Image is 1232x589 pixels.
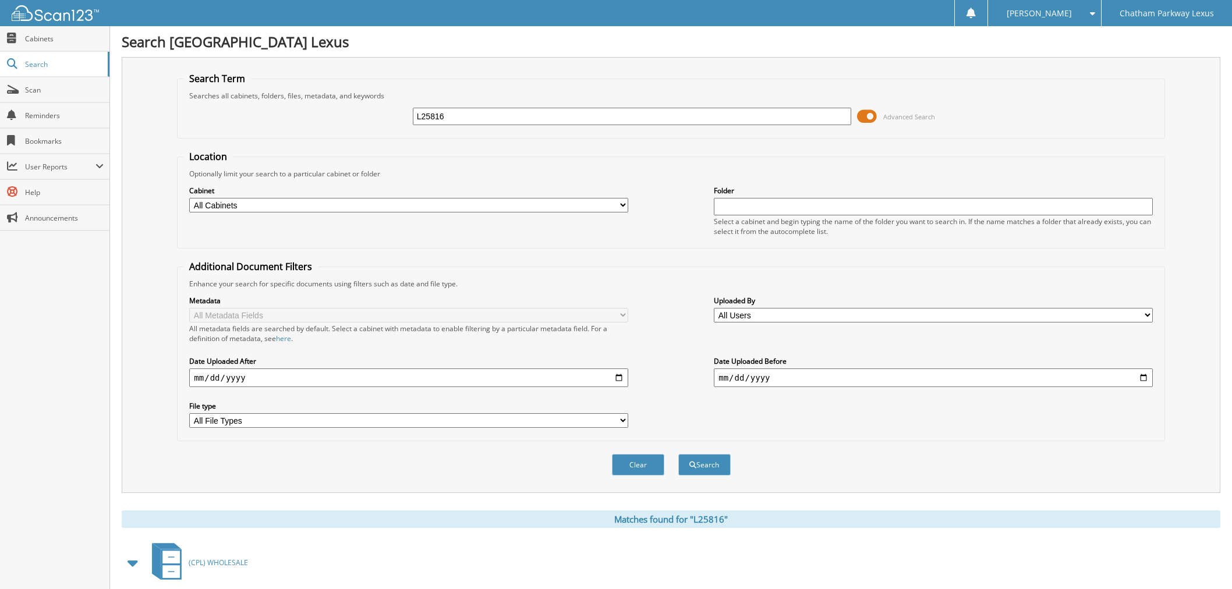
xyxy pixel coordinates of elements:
[189,558,248,567] span: (CPL) WHOLESALE
[1007,10,1072,17] span: [PERSON_NAME]
[183,260,318,273] legend: Additional Document Filters
[25,162,95,172] span: User Reports
[183,279,1158,289] div: Enhance your search for specific documents using filters such as date and file type.
[612,454,664,476] button: Clear
[12,5,99,21] img: scan123-logo-white.svg
[25,34,104,44] span: Cabinets
[189,401,628,411] label: File type
[25,187,104,197] span: Help
[25,85,104,95] span: Scan
[183,72,251,85] legend: Search Term
[189,186,628,196] label: Cabinet
[189,324,628,343] div: All metadata fields are searched by default. Select a cabinet with metadata to enable filtering b...
[122,32,1220,51] h1: Search [GEOGRAPHIC_DATA] Lexus
[714,368,1152,387] input: end
[189,368,628,387] input: start
[714,356,1152,366] label: Date Uploaded Before
[714,296,1152,306] label: Uploaded By
[189,356,628,366] label: Date Uploaded After
[678,454,731,476] button: Search
[714,186,1152,196] label: Folder
[25,59,102,69] span: Search
[25,111,104,120] span: Reminders
[25,136,104,146] span: Bookmarks
[714,217,1152,236] div: Select a cabinet and begin typing the name of the folder you want to search in. If the name match...
[276,333,291,343] a: here
[183,150,233,163] legend: Location
[145,540,248,586] a: (CPL) WHOLESALE
[883,112,935,121] span: Advanced Search
[183,91,1158,101] div: Searches all cabinets, folders, files, metadata, and keywords
[189,296,628,306] label: Metadata
[183,169,1158,179] div: Optionally limit your search to a particular cabinet or folder
[122,510,1220,528] div: Matches found for "L25816"
[25,213,104,223] span: Announcements
[1120,10,1214,17] span: Chatham Parkway Lexus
